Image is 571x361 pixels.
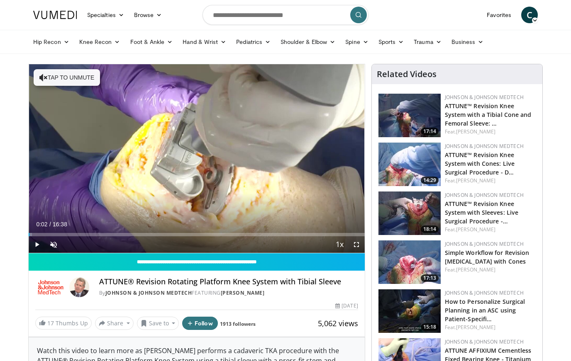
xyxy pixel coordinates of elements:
a: Hand & Wrist [178,34,231,50]
button: Save to [137,317,179,330]
a: 1913 followers [220,320,256,327]
a: Favorites [482,7,516,23]
a: Johnson & Johnson MedTech [445,338,524,345]
h4: Related Videos [377,69,437,79]
button: Follow [182,317,218,330]
div: Progress Bar [29,233,365,236]
a: Johnson & Johnson MedTech [445,289,524,296]
div: Feat. [445,324,536,331]
a: Trauma [409,34,447,50]
a: Hip Recon [28,34,74,50]
a: How to Personalize Surgical Planning in an ASC using Patient-Specifi… [445,298,525,323]
img: 93511797-7b4b-436c-9455-07ce47cd5058.150x105_q85_crop-smart_upscale.jpg [378,191,441,235]
button: Playback Rate [332,236,348,253]
span: 0:02 [36,221,47,228]
div: Feat. [445,266,536,274]
a: Knee Recon [74,34,125,50]
a: Simple Workflow for Revision [MEDICAL_DATA] with Cones [445,249,530,265]
a: C [521,7,538,23]
img: 472a121b-35d4-4ec2-8229-75e8a36cd89a.150x105_q85_crop-smart_upscale.jpg [378,289,441,333]
a: 15:18 [378,289,441,333]
span: / [49,221,51,228]
a: [PERSON_NAME] [456,266,495,273]
a: 17:14 [378,94,441,137]
a: Specialties [82,7,129,23]
a: Johnson & Johnson MedTech [445,191,524,199]
a: [PERSON_NAME] [456,226,495,233]
img: VuMedi Logo [33,11,77,19]
span: 17 [47,319,54,327]
span: 17:14 [421,128,439,135]
a: 17 Thumbs Up [35,317,92,330]
a: ATTUNE™ Revision Knee System with a Tibial Cone and Femoral Sleeve: … [445,102,532,127]
button: Tap to unmute [34,69,100,86]
a: [PERSON_NAME] [221,289,265,296]
button: Play [29,236,45,253]
a: ATTUNE™ Revision Knee System with Sleeves: Live Surgical Procedure -… [445,200,519,225]
a: 17:13 [378,240,441,284]
h4: ATTUNE® Revision Rotating Platform Knee System with Tibial Sleeve [99,277,358,286]
a: 18:14 [378,191,441,235]
a: Business [447,34,489,50]
div: [DATE] [335,302,358,310]
img: 35531514-e5b0-42c5-9fb7-3ad3206e6e15.150x105_q85_crop-smart_upscale.jpg [378,240,441,284]
a: Johnson & Johnson MedTech [105,289,192,296]
a: Browse [129,7,167,23]
div: By FEATURING [99,289,358,297]
input: Search topics, interventions [203,5,368,25]
div: Feat. [445,128,536,136]
a: Foot & Ankle [125,34,178,50]
a: Spine [340,34,373,50]
a: [PERSON_NAME] [456,177,495,184]
img: Johnson & Johnson MedTech [35,277,66,297]
a: [PERSON_NAME] [456,324,495,331]
a: Shoulder & Elbow [276,34,340,50]
video-js: Video Player [29,64,365,253]
a: Johnson & Johnson MedTech [445,240,524,247]
a: Sports [373,34,409,50]
a: Pediatrics [231,34,276,50]
img: 705d66c7-7729-4914-89a6-8e718c27a9fe.150x105_q85_crop-smart_upscale.jpg [378,143,441,186]
span: 18:14 [421,225,439,233]
span: 5,062 views [318,318,358,328]
span: 15:18 [421,323,439,331]
a: 14:29 [378,143,441,186]
a: ATTUNE™ Revision Knee System with Cones: Live Surgical Procedure - D… [445,151,515,176]
div: Feat. [445,177,536,184]
a: Johnson & Johnson MedTech [445,94,524,101]
span: 17:13 [421,274,439,282]
button: Fullscreen [348,236,365,253]
img: Avatar [69,277,89,297]
button: Unmute [45,236,62,253]
img: d367791b-5d96-41de-8d3d-dfa0fe7c9e5a.150x105_q85_crop-smart_upscale.jpg [378,94,441,137]
a: Johnson & Johnson MedTech [445,143,524,150]
span: 16:38 [53,221,67,228]
div: Feat. [445,226,536,233]
a: [PERSON_NAME] [456,128,495,135]
span: 14:29 [421,177,439,184]
button: Share [95,317,134,330]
